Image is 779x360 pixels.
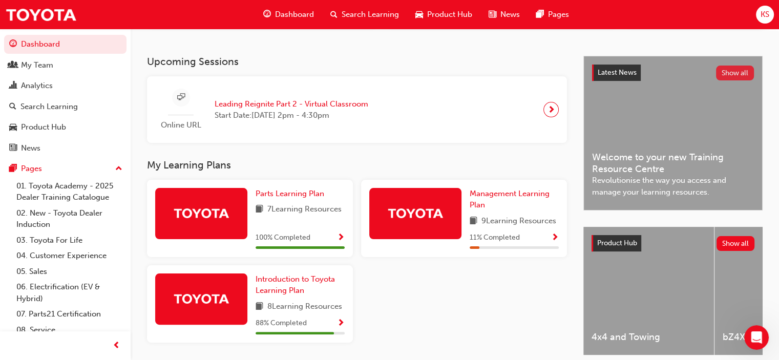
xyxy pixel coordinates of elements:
a: Online URLLeading Reignite Part 2 - Virtual ClassroomStart Date:[DATE] 2pm - 4:30pm [155,84,559,135]
div: Analytics [21,80,53,92]
a: Parts Learning Plan [256,188,328,200]
span: search-icon [9,102,16,112]
button: Show Progress [337,231,345,244]
button: Show all [716,66,754,80]
span: 11 % Completed [470,232,520,244]
span: 7 Learning Resources [267,203,342,216]
button: DashboardMy TeamAnalyticsSearch LearningProduct HubNews [4,33,127,159]
span: pages-icon [9,164,17,174]
p: Active [50,13,70,23]
span: news-icon [9,144,17,153]
a: car-iconProduct Hub [407,4,480,25]
span: guage-icon [9,40,17,49]
div: Profile image for Trak [29,6,46,22]
span: Show Progress [337,319,345,328]
span: car-icon [415,8,423,21]
div: Trak says… [8,59,197,182]
img: Trak [173,204,229,222]
a: news-iconNews [480,4,528,25]
a: 01. Toyota Academy - 2025 Dealer Training Catalogue [12,178,127,205]
div: News [21,142,40,154]
span: Show Progress [337,234,345,243]
span: Online URL [155,119,206,131]
span: chart-icon [9,81,17,91]
div: Check out the video on . [21,137,184,157]
a: News [4,139,127,158]
img: Trak [173,289,229,307]
button: Show all [717,236,755,251]
img: Trak [387,204,444,222]
span: up-icon [115,162,122,176]
span: car-icon [9,123,17,132]
div: Are you trying to enrol your staff in a face to face training session? [21,112,184,132]
a: Product Hub [4,118,127,137]
button: Home [160,4,180,24]
a: Product HubShow all [592,235,754,251]
span: book-icon [256,301,263,313]
a: search-iconSearch Learning [322,4,407,25]
span: Welcome to your new Training Resource Centre [592,152,754,175]
button: Show Progress [551,231,559,244]
span: KS [761,9,769,20]
span: Start Date: [DATE] 2pm - 4:30pm [215,110,368,121]
img: Trak [5,3,77,26]
span: prev-icon [113,340,120,352]
a: 07. Parts21 Certification [12,306,127,322]
span: News [500,9,520,20]
button: Pages [4,159,127,178]
iframe: Intercom live chat [744,325,769,350]
span: Management Learning Plan [470,189,550,210]
span: book-icon [256,203,263,216]
a: My Team [4,56,127,75]
a: 08. Service [12,322,127,338]
span: news-icon [489,8,496,21]
a: 02. New - Toyota Dealer Induction [12,205,127,232]
a: guage-iconDashboard [255,4,322,25]
button: Show Progress [337,317,345,330]
h3: My Learning Plans [147,159,567,171]
span: Dashboard [275,9,314,20]
div: Pages [21,163,42,175]
h3: Upcoming Sessions [147,56,567,68]
div: Search Learning [20,101,78,113]
div: My Team [21,59,53,71]
span: pages-icon [536,8,544,21]
a: Management Learning Plan [470,188,559,211]
button: KS [756,6,774,24]
div: Profile image for Trak [21,72,37,88]
a: Search Learning [4,97,127,116]
span: Introduction to Toyota Learning Plan [256,274,335,295]
span: 4x4 and Towing [592,331,706,343]
a: Latest NewsShow allWelcome to your new Training Resource CentreRevolutionise the way you access a... [583,56,763,210]
span: Leading Reignite Part 2 - Virtual Classroom [215,98,368,110]
a: 05. Sales [12,264,127,280]
span: search-icon [330,8,338,21]
a: 04. Customer Experience [12,248,127,264]
span: Search Learning [342,9,399,20]
span: Parts Learning Plan [256,189,324,198]
span: guage-icon [263,8,271,21]
a: Introduction to Toyota Learning Plan [256,273,345,297]
div: Close [180,4,198,23]
span: book-icon [470,215,477,228]
div: Product Hub [21,121,66,133]
span: sessionType_ONLINE_URL-icon [177,91,185,104]
span: Pages [548,9,569,20]
div: Hello! [21,96,184,107]
span: 9 Learning Resources [481,215,556,228]
a: Latest NewsShow all [592,65,754,81]
a: Dashboard [4,35,127,54]
span: next-icon [548,102,555,117]
a: 03. Toyota For Life [12,232,127,248]
span: 100 % Completed [256,232,310,244]
span: Product Hub [597,239,637,247]
a: 06. Electrification (EV & Hybrid) [12,279,127,306]
a: Analytics [4,76,127,95]
h1: Trak [50,5,67,13]
span: Revolutionise the way you access and manage your learning resources. [592,175,754,198]
a: pages-iconPages [528,4,577,25]
span: 88 % Completed [256,317,307,329]
span: Latest News [598,68,637,77]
